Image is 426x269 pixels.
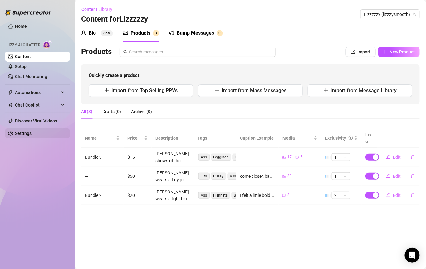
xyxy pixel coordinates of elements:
[214,88,219,93] span: plus
[198,173,210,180] span: Tits
[124,129,152,148] th: Price
[15,100,59,110] span: Chat Copilot
[89,84,193,97] button: Import from Top Selling PPVs
[81,4,117,14] button: Content Library
[81,167,124,186] td: —
[287,192,290,198] span: 3
[282,193,286,197] span: video-camera
[381,171,406,181] button: Edit
[393,193,401,198] span: Edit
[331,87,397,93] span: Import from Message Library
[155,169,190,183] div: [PERSON_NAME] wears a tiny pink sheer bikini and later a revealing pink mesh one-piece that shows...
[152,129,194,148] th: Description
[15,118,57,123] a: Discover Viral Videos
[131,108,152,115] div: Archive (0)
[169,30,174,35] span: notification
[217,30,223,36] sup: 0
[301,154,303,160] span: 5
[43,40,52,49] img: AI Chatter
[383,50,387,54] span: plus
[240,154,275,161] div: —
[81,47,112,57] h3: Products
[364,10,416,19] span: Lizzzzzy (lizzzysmooth)
[130,29,150,37] div: Products
[127,135,143,142] span: Price
[81,148,124,167] td: Bundle 3
[362,129,377,148] th: Live
[177,29,214,37] div: Bump Messages
[123,30,128,35] span: picture
[386,174,390,178] span: edit
[351,50,355,54] span: import
[296,155,299,159] span: video-camera
[112,87,178,93] span: Import from Top Selling PPVs
[411,174,415,178] span: delete
[228,173,239,180] span: Ass
[8,103,12,107] img: Chat Copilot
[233,154,252,161] span: Close-up
[282,174,286,178] span: picture
[81,7,112,12] span: Content Library
[81,108,92,115] div: All (3)
[287,173,292,179] span: 33
[81,186,124,205] td: Bundle 2
[346,47,376,57] button: Import
[411,193,415,197] span: delete
[390,49,415,54] span: New Product
[124,186,152,205] td: $20
[358,49,371,54] span: Import
[406,190,420,200] button: delete
[89,72,140,78] strong: Quickly create a product:
[102,108,121,115] div: Drafts (0)
[124,167,152,186] td: $50
[129,48,272,55] input: Search messages
[282,135,312,142] span: Media
[198,84,303,97] button: Import from Mass Messages
[308,84,412,97] button: Import from Message Library
[279,129,321,148] th: Media
[15,24,27,29] a: Home
[15,54,31,59] a: Content
[89,29,96,37] div: Bio
[222,87,287,93] span: Import from Mass Messages
[81,14,148,24] h3: Content for Lizzzzzy
[334,173,348,180] span: 1
[349,136,353,140] span: info-circle
[101,30,113,36] sup: 86%
[287,154,292,160] span: 17
[393,155,401,160] span: Edit
[211,154,231,161] span: Leggings
[155,150,190,164] div: [PERSON_NAME] shows off her thick, round ass in tight, patterned black leggings that cling to eve...
[282,155,286,159] span: picture
[236,129,279,148] th: Caption Example
[211,173,226,180] span: Pussy
[211,192,230,199] span: Fishnets
[323,88,328,93] span: plus
[9,42,40,48] span: Izzy AI Chatter
[334,154,348,161] span: 1
[155,31,157,35] span: 3
[81,30,86,35] span: user
[153,30,159,36] sup: 3
[406,152,420,162] button: delete
[198,192,210,199] span: Ass
[378,47,420,57] button: New Product
[386,155,390,159] span: edit
[240,192,275,199] div: I felt a little bold slipping into this fishnet [DATE] 🙂 Do you like how it looks stretched acros...
[405,248,420,263] div: Open Intercom Messenger
[15,87,59,97] span: Automations
[15,74,47,79] a: Chat Monitoring
[123,50,128,54] span: search
[8,90,13,95] span: thunderbolt
[104,88,109,93] span: plus
[411,155,415,159] span: delete
[413,12,416,16] span: team
[5,9,52,16] img: logo-BBDzfeDw.svg
[124,148,152,167] td: $15
[232,192,252,199] span: Bent Over
[325,135,346,142] div: Exclusivity
[406,171,420,181] button: delete
[198,154,210,161] span: Ass
[381,152,406,162] button: Edit
[393,174,401,179] span: Edit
